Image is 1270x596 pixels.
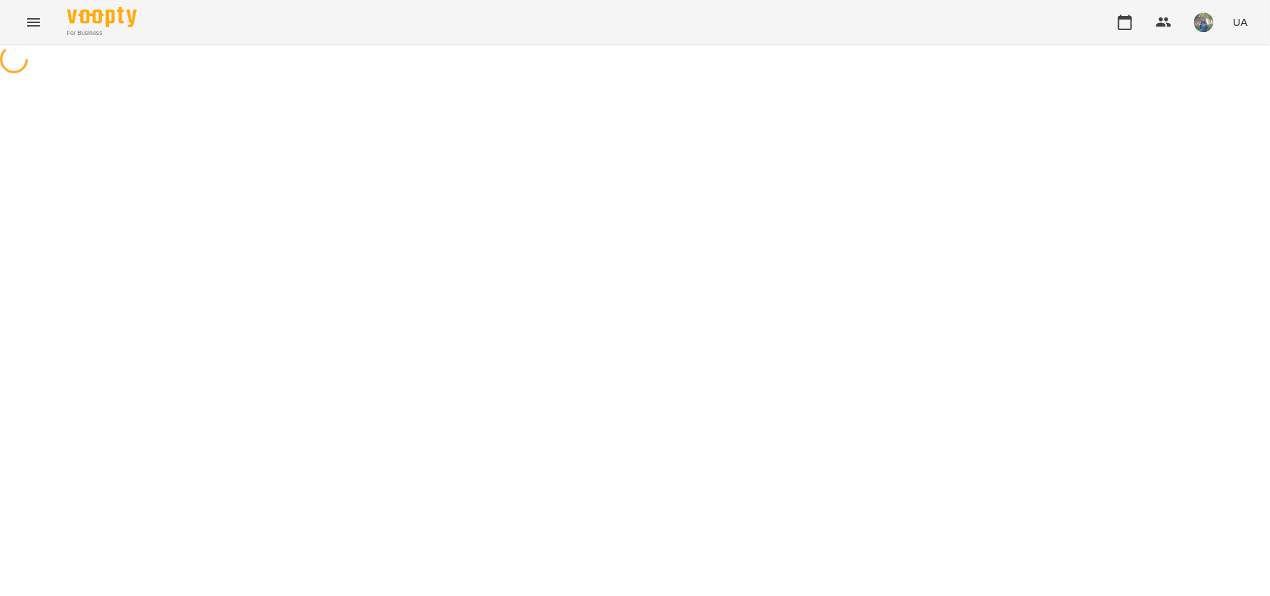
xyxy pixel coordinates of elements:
button: UA [1227,9,1253,35]
img: de1e453bb906a7b44fa35c1e57b3518e.jpg [1194,13,1214,32]
span: UA [1233,15,1248,29]
span: For Business [67,29,137,38]
button: Menu [17,6,50,39]
img: Voopty Logo [67,7,137,27]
